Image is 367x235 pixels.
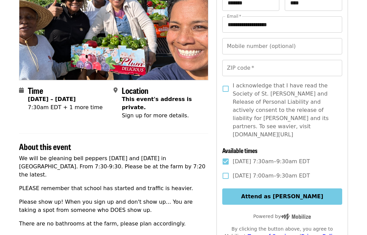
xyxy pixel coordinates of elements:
[222,60,342,77] input: ZIP code
[113,87,118,94] i: map-marker-alt icon
[227,15,241,19] label: Email
[222,189,342,205] button: Attend as [PERSON_NAME]
[19,198,208,215] p: Please show up! When you sign up and don't show up... You are taking a spot from someone who DOES...
[222,38,342,55] input: Mobile number (optional)
[28,85,43,97] span: Time
[233,82,337,139] span: I acknowledge that I have read the Society of St. [PERSON_NAME] and Release of Personal Liability...
[281,214,311,220] img: Powered by Mobilize
[122,96,192,111] span: This event's address is private.
[222,146,258,155] span: Available times
[19,155,208,179] p: We will be gleaning bell peppers [DATE] and [DATE] in [GEOGRAPHIC_DATA]. From 7:30-9:30. Please b...
[233,172,310,180] span: [DATE] 7:00am–9:30am EDT
[233,158,310,166] span: [DATE] 7:30am–9:30am EDT
[19,185,208,193] p: PLEASE remember that school has started and traffic is heavier.
[28,104,103,112] div: 7:30am EDT + 1 more time
[28,96,76,103] strong: [DATE] – [DATE]
[253,214,311,219] span: Powered by
[19,87,24,94] i: calendar icon
[122,113,189,119] span: Sign up for more details.
[19,141,71,153] span: About this event
[19,220,208,228] p: There are no bathrooms at the farm, please plan accordingly.
[122,85,148,97] span: Location
[222,17,342,33] input: Email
